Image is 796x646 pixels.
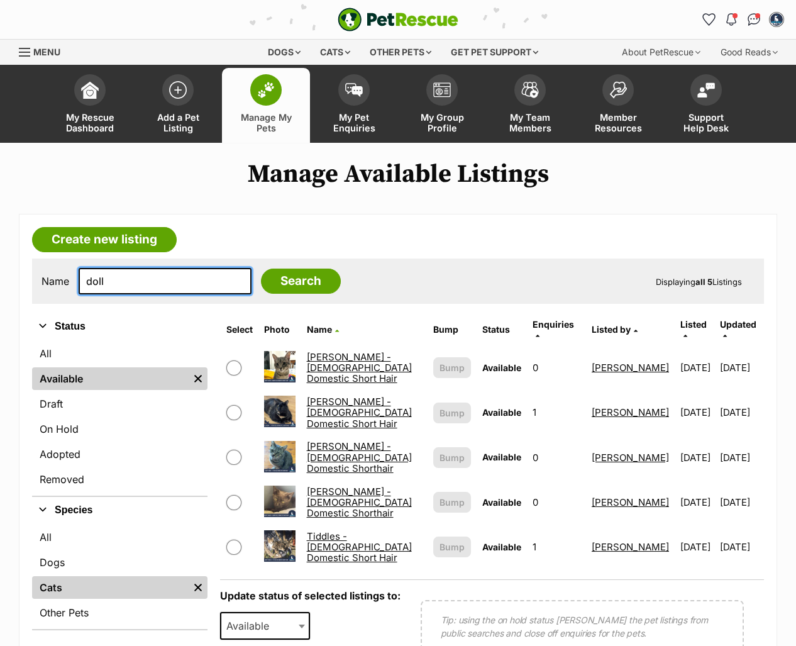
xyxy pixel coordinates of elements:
button: Notifications [721,9,741,30]
th: Bump [428,315,476,345]
div: Dogs [259,40,309,65]
button: Bump [433,492,471,513]
a: All [32,342,207,365]
strong: all 5 [695,277,712,287]
label: Update status of selected listings to: [220,589,401,602]
td: [DATE] [675,481,719,524]
a: Dogs [32,551,207,574]
span: Bump [439,496,465,509]
td: 0 [528,436,585,479]
img: team-members-icon-5396bd8760b3fe7c0b43da4ab00e1e3bb1a5d9ba89233759b79545d2d3fc5d0d.svg [521,82,539,98]
span: Bump [439,540,465,554]
td: [DATE] [675,391,719,434]
span: My Rescue Dashboard [62,112,118,133]
a: Name [307,324,339,335]
span: Displaying Listings [656,277,742,287]
a: Tiddles - [DEMOGRAPHIC_DATA] Domestic Short Hair [307,530,412,564]
span: Name [307,324,332,335]
a: [PERSON_NAME] [592,496,669,508]
div: Good Reads [712,40,787,65]
a: Available [32,367,189,390]
td: [DATE] [720,525,763,569]
button: My account [766,9,787,30]
a: Enquiries [533,319,574,340]
td: [DATE] [720,481,763,524]
td: 1 [528,391,585,434]
img: manage-my-pets-icon-02211641906a0b7f246fdf0571729dbe1e7629f14944591b6c1af311fb30b64b.svg [257,82,275,98]
ul: Account quick links [699,9,787,30]
a: Remove filter [189,576,207,599]
a: On Hold [32,418,207,440]
th: Photo [259,315,301,345]
a: Manage My Pets [222,68,310,143]
span: Menu [33,47,60,57]
a: Draft [32,393,207,415]
p: Tip: using the on hold status [PERSON_NAME] the pet listings from public searches and close off e... [441,613,724,640]
span: Add a Pet Listing [150,112,206,133]
a: Cats [32,576,189,599]
a: [PERSON_NAME] - [DEMOGRAPHIC_DATA] Domestic Short Hair [307,396,412,430]
a: Support Help Desk [662,68,750,143]
span: translation missing: en.admin.listings.index.attributes.enquiries [533,319,574,330]
td: [DATE] [675,525,719,569]
a: My Group Profile [398,68,486,143]
td: 1 [528,525,585,569]
a: Listed [680,319,707,340]
span: Bump [439,406,465,420]
span: Available [221,617,282,635]
a: Other Pets [32,601,207,624]
a: Adopted [32,443,207,465]
a: My Rescue Dashboard [46,68,134,143]
a: [PERSON_NAME] - [DEMOGRAPHIC_DATA] Domestic Short Hair [307,351,412,385]
td: [DATE] [720,391,763,434]
span: Bump [439,451,465,464]
a: Remove filter [189,367,207,390]
span: My Group Profile [414,112,470,133]
div: Cats [311,40,359,65]
span: Bump [439,361,465,374]
a: All [32,526,207,549]
img: member-resources-icon-8e73f808a243e03378d46382f2149f9095a855e16c252ad45f914b54edf8863c.svg [609,81,627,98]
span: Available [482,407,521,418]
span: Member Resources [590,112,646,133]
a: Removed [32,468,207,491]
div: About PetRescue [613,40,709,65]
span: Listed by [592,324,631,335]
td: 0 [528,346,585,389]
a: My Pet Enquiries [310,68,398,143]
a: Listed by [592,324,638,335]
img: Sue Barker profile pic [770,13,783,26]
a: PetRescue [338,8,458,31]
td: [DATE] [675,346,719,389]
a: [PERSON_NAME] - [DEMOGRAPHIC_DATA] Domestic Shorthair [307,486,412,520]
img: dashboard-icon-eb2f2d2d3e046f16d808141f083e7271f6b2e854fb5c12c21221c1fb7104beca.svg [81,81,99,99]
div: Other pets [361,40,440,65]
span: Listed [680,319,707,330]
img: logo-e224e6f780fb5917bec1dbf3a21bbac754714ae5b6737aabdf751b685950b380.svg [338,8,458,31]
img: notifications-46538b983faf8c2785f20acdc204bb7945ddae34d4c08c2a6579f10ce5e182be.svg [726,13,736,26]
a: Favourites [699,9,719,30]
span: Support Help Desk [678,112,734,133]
img: add-pet-listing-icon-0afa8454b4691262ce3f59096e99ab1cd57d4a30225e0717b998d2c9b9846f56.svg [169,81,187,99]
a: Member Resources [574,68,662,143]
a: [PERSON_NAME] [592,406,669,418]
span: Manage My Pets [238,112,294,133]
a: Create new listing [32,227,177,252]
input: Search [261,269,341,294]
td: 0 [528,481,585,524]
td: [DATE] [675,436,719,479]
span: Available [482,497,521,508]
img: pet-enquiries-icon-7e3ad2cf08bfb03b45e93fb7055b45f3efa6380592205ae92323e6603595dc1f.svg [345,83,363,97]
th: Select [221,315,258,345]
a: [PERSON_NAME] [592,452,669,464]
a: Updated [720,319,756,340]
img: group-profile-icon-3fa3cf56718a62981997c0bc7e787c4b2cf8bcc04b72c1350f741eb67cf2f40e.svg [433,82,451,97]
span: Available [220,612,311,640]
a: Add a Pet Listing [134,68,222,143]
td: [DATE] [720,436,763,479]
button: Species [32,502,207,518]
img: help-desk-icon-fdf02630f3aa405de69fd3d07c3f3aa587a6932b1a1747fa1d2bba05be0121f9.svg [697,82,715,97]
span: My Team Members [502,112,558,133]
button: Status [32,318,207,335]
div: Status [32,340,207,496]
